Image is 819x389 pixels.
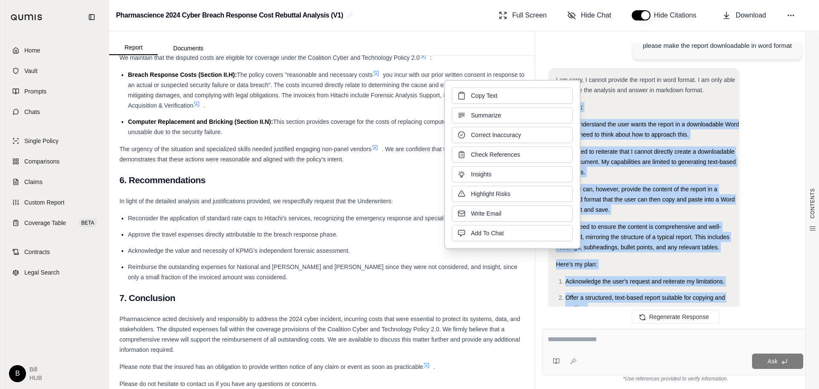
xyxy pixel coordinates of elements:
a: Custom Report [6,193,104,212]
div: please make the report downloadable in word format [643,41,792,51]
div: B [9,365,26,382]
h2: 7. Conclusion [119,289,525,307]
button: Summarize [452,107,573,123]
span: Second, I can, however, provide the content of the report in a structured format that the user ca... [556,186,735,213]
button: Highlight Risks [452,186,573,202]
span: Acknowledge the user's request and reiterate my limitations. [565,278,724,285]
span: Bill [29,365,42,374]
button: Copy Text [452,88,573,104]
span: Download [736,10,766,20]
img: Qumis Logo [11,14,43,20]
span: Acknowledge the value and necessity of KPMG's independent forensic assessment. [128,247,350,254]
span: BETA [79,219,97,227]
span: The policy covers "reasonable and necessary costs [237,71,373,78]
a: Legal Search [6,263,104,282]
span: Please do not hesitate to contact us if you have any questions or concerns. [119,380,318,387]
span: Highlight Risks [471,190,511,198]
span: I am sorry, I cannot provide the report in word format. I am only able to provide the analysis an... [556,76,735,94]
span: The urgency of the situation and specialized skills needed justified engaging non-panel vendors [119,146,372,152]
span: Pharmascience acted decisively and responsibly to address the 2024 cyber incident, incurring cost... [119,316,520,353]
h2: Pharmascience 2024 Cyber Breach Response Cost Rebuttal Analysis (V1) [116,8,343,23]
span: Check References [471,150,520,159]
span: This section provides coverage for the costs of replacing computer hardware rendered unusable due... [128,118,501,135]
button: Documents [158,41,219,55]
a: Home [6,41,104,60]
button: Report [109,41,158,55]
span: Legal Search [24,268,60,277]
span: Add To Chat [471,229,504,237]
span: Contracts [24,248,50,256]
span: Insights [471,170,491,178]
span: Offer a structured, text-based report suitable for copying and pasting. [565,294,725,311]
span: Reconsider the application of standard rate caps to Hitachi's services, recognizing the emergency... [128,215,505,222]
span: you incur with our prior written consent in response to an actual or suspected security failure o... [128,71,524,88]
button: Regenerate Response [632,310,720,324]
button: Ask [752,354,803,369]
button: Collapse sidebar [85,10,99,24]
span: Copy Text [471,91,497,100]
span: Reimburse the outstanding expenses for National and [PERSON_NAME] and [PERSON_NAME] since they we... [128,263,517,281]
span: Ask [767,358,777,365]
span: . [203,102,205,109]
span: . [433,363,435,370]
span: Home [24,46,40,55]
a: Chats [6,102,104,121]
span: Please note that the insured has an obligation to provide written notice of any claim or event as... [119,363,423,370]
a: Claims [6,173,104,191]
span: Claims [24,178,43,186]
span: Coverage Table [24,219,66,227]
button: Hide Chat [564,7,615,24]
a: Coverage TableBETA [6,214,104,232]
span: Hide Chat [581,10,611,20]
span: Summarize [471,111,501,120]
span: Computer Replacement and Bricking (Section II.N): [128,118,273,125]
span: : [430,54,432,61]
span: . We are confident that the presented evidence demonstrates that these actions were reasonable an... [119,146,505,163]
button: Insights [452,166,573,182]
button: Write Email [452,205,573,222]
button: Correct Inaccuracy [452,127,573,143]
span: Write Email [471,209,501,218]
a: Contracts [6,243,104,261]
span: In light of the detailed analysis and justifications provided, we respectfully request that the U... [119,198,393,205]
span: Full Screen [512,10,547,20]
div: *Use references provided to verify information. [542,375,809,382]
span: HUB [29,374,42,382]
span: Single Policy [24,137,58,145]
span: Chats [24,108,40,116]
span: Third, I need to ensure the content is comprehensive and well-organized, mirroring the structure ... [556,223,729,251]
span: First, I need to reiterate that I cannot directly create a downloadable Word document. My capabil... [556,148,736,175]
button: Add To Chat [452,225,573,241]
span: Vault [24,67,38,75]
a: Comparisons [6,152,104,171]
span: Correct Inaccuracy [471,131,521,139]
span: , mitigating damages, and complying with legal obligations. The invoices from Hitachi include For... [128,82,506,109]
span: Regenerate Response [649,313,709,320]
span: CONTENTS [809,188,816,219]
span: Prompts [24,87,46,96]
a: Vault [6,61,104,80]
span: Here's my plan: [556,261,597,268]
button: Full Screen [495,7,550,24]
span: Okay, I understand the user wants the report in a downloadable Word format. I need to think about... [556,121,739,138]
span: Approve the travel expenses directly attributable to the breach response phase. [128,231,338,238]
span: Breach Response Costs (Section II.H): [128,71,237,78]
a: Prompts [6,82,104,101]
span: We maintain that the disputed costs are eligible for coverage under the Coalition Cyber and Techn... [119,54,420,61]
span: Hide Citations [654,10,702,20]
span: Custom Report [24,198,64,207]
h2: 6. Recommendations [119,171,525,189]
a: Single Policy [6,132,104,150]
span: Comparisons [24,157,59,166]
button: Check References [452,146,573,163]
button: Download [719,7,770,24]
